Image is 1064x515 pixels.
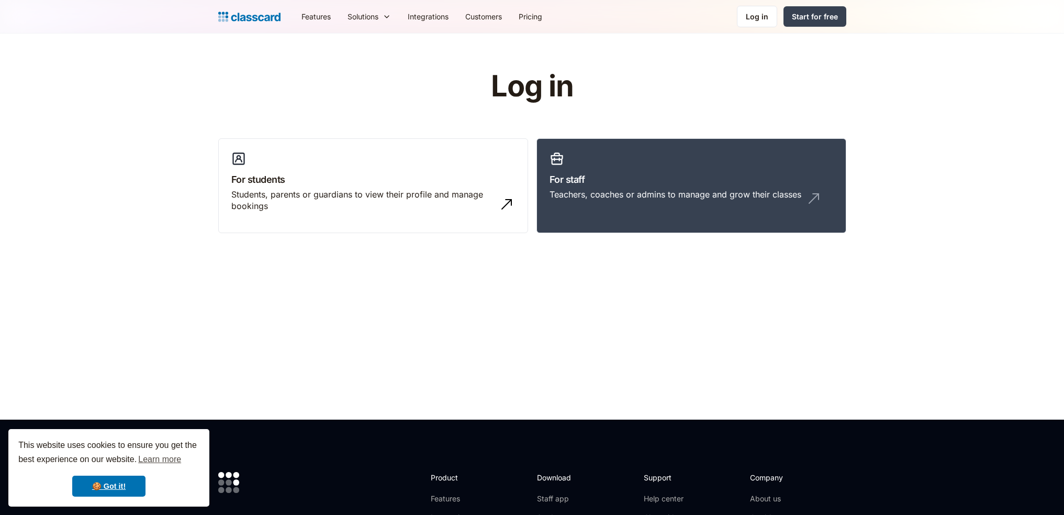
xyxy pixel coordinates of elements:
[218,138,528,234] a: For studentsStudents, parents or guardians to view their profile and manage bookings
[218,9,281,24] a: home
[339,5,399,28] div: Solutions
[137,452,183,467] a: learn more about cookies
[431,472,487,483] h2: Product
[746,11,768,22] div: Log in
[750,494,820,504] a: About us
[293,5,339,28] a: Features
[644,494,686,504] a: Help center
[18,439,199,467] span: This website uses cookies to ensure you get the best experience on our website.
[231,172,515,187] h3: For students
[536,138,846,234] a: For staffTeachers, coaches or admins to manage and grow their classes
[550,189,801,200] div: Teachers, coaches or admins to manage and grow their classes
[510,5,551,28] a: Pricing
[537,494,580,504] a: Staff app
[750,472,820,483] h2: Company
[231,189,494,212] div: Students, parents or guardians to view their profile and manage bookings
[737,6,777,27] a: Log in
[457,5,510,28] a: Customers
[366,70,698,103] h1: Log in
[431,494,487,504] a: Features
[399,5,457,28] a: Integrations
[550,172,833,187] h3: For staff
[72,476,145,497] a: dismiss cookie message
[644,472,686,483] h2: Support
[8,429,209,507] div: cookieconsent
[348,11,378,22] div: Solutions
[783,6,846,27] a: Start for free
[537,472,580,483] h2: Download
[792,11,838,22] div: Start for free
